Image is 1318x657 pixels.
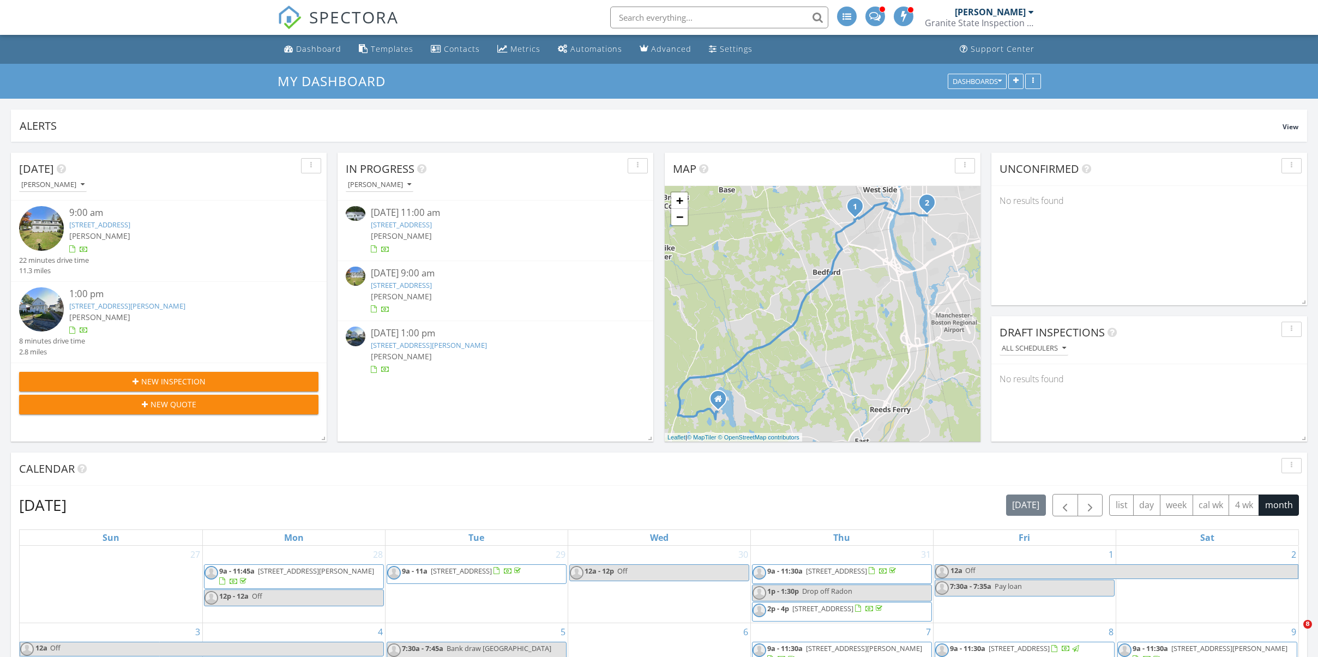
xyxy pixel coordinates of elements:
a: 9a - 11:30a [STREET_ADDRESS] [950,643,1081,653]
button: Previous month [1052,494,1078,516]
div: All schedulers [1002,345,1066,352]
span: View [1283,122,1298,131]
div: 11.3 miles [19,266,89,276]
a: Advanced [635,39,696,59]
a: 9a - 11:30a [STREET_ADDRESS] [752,564,932,584]
a: 1:00 pm [STREET_ADDRESS][PERSON_NAME] [PERSON_NAME] 8 minutes drive time 2.8 miles [19,287,318,357]
span: Off [617,566,628,576]
a: Go to August 2, 2025 [1289,546,1298,563]
span: [PERSON_NAME] [69,231,130,241]
span: 12a [950,565,963,578]
span: 12a - 12p [585,566,614,576]
div: 9:00 am [69,206,294,220]
img: The Best Home Inspection Software - Spectora [278,5,302,29]
div: No results found [991,364,1307,394]
span: [PERSON_NAME] [69,312,130,322]
div: No results found [991,186,1307,215]
button: New Quote [19,395,318,414]
img: default-user-f0147aede5fd5fa78ca7ade42f37bd4542148d508eef1c3d3ea960f66861d68b.jpg [20,642,34,656]
div: [DATE] 9:00 am [371,267,621,280]
button: list [1109,495,1134,516]
div: Contacts [444,44,480,54]
div: Metrics [510,44,540,54]
span: Bank draw [GEOGRAPHIC_DATA] [447,643,551,653]
img: default-user-f0147aede5fd5fa78ca7ade42f37bd4542148d508eef1c3d3ea960f66861d68b.jpg [935,643,949,657]
span: 9a - 11:30a [950,643,985,653]
a: [STREET_ADDRESS][PERSON_NAME] [371,340,487,350]
a: [DATE] 1:00 pm [STREET_ADDRESS][PERSON_NAME] [PERSON_NAME] [346,327,645,375]
a: Go to July 28, 2025 [371,546,385,563]
img: default-user-f0147aede5fd5fa78ca7ade42f37bd4542148d508eef1c3d3ea960f66861d68b.jpg [935,581,949,595]
span: Off [252,591,262,601]
button: 4 wk [1229,495,1259,516]
div: [DATE] 11:00 am [371,206,621,220]
a: Go to August 4, 2025 [376,623,385,641]
img: default-user-f0147aede5fd5fa78ca7ade42f37bd4542148d508eef1c3d3ea960f66861d68b.jpg [935,565,949,578]
a: Go to August 3, 2025 [193,623,202,641]
img: default-user-f0147aede5fd5fa78ca7ade42f37bd4542148d508eef1c3d3ea960f66861d68b.jpg [753,586,766,600]
a: Go to July 27, 2025 [188,546,202,563]
a: Automations (Advanced) [553,39,627,59]
div: [PERSON_NAME] [955,7,1026,17]
img: default-user-f0147aede5fd5fa78ca7ade42f37bd4542148d508eef1c3d3ea960f66861d68b.jpg [204,566,218,580]
a: [STREET_ADDRESS] [371,280,432,290]
span: In Progress [346,161,414,176]
div: Support Center [971,44,1034,54]
a: 9a - 11:30a [STREET_ADDRESS] [767,566,898,576]
span: [DATE] [19,161,54,176]
i: 1 [853,203,857,211]
span: 2p - 4p [767,604,789,613]
span: 9a - 11a [402,566,428,576]
a: Thursday [831,530,852,545]
div: [PERSON_NAME] [21,181,85,189]
a: [STREET_ADDRESS] [69,220,130,230]
a: [STREET_ADDRESS][PERSON_NAME] [69,301,185,311]
span: SPECTORA [309,5,399,28]
span: [STREET_ADDRESS] [806,566,867,576]
a: Dashboard [280,39,346,59]
span: 1p - 1:30p [767,586,799,596]
a: Zoom in [671,192,688,209]
a: © MapTiler [687,434,717,441]
span: Drop off Radon [802,586,852,596]
div: Granite State Inspection Services, LLC [925,17,1034,28]
td: Go to July 27, 2025 [20,546,202,623]
a: Go to August 1, 2025 [1106,546,1116,563]
span: Pay loan [995,581,1022,591]
img: streetview [346,267,365,286]
img: default-user-f0147aede5fd5fa78ca7ade42f37bd4542148d508eef1c3d3ea960f66861d68b.jpg [753,643,766,657]
h2: [DATE] [19,494,67,516]
div: [PERSON_NAME] [348,181,411,189]
div: Settings [720,44,753,54]
img: default-user-f0147aede5fd5fa78ca7ade42f37bd4542148d508eef1c3d3ea960f66861d68b.jpg [1118,643,1132,657]
a: Metrics [493,39,545,59]
button: All schedulers [1000,341,1068,356]
span: Draft Inspections [1000,325,1105,340]
a: Go to August 5, 2025 [558,623,568,641]
span: Unconfirmed [1000,161,1079,176]
span: [STREET_ADDRESS] [989,643,1050,653]
span: 9a - 11:30a [767,643,803,653]
a: [DATE] 11:00 am [STREET_ADDRESS] [PERSON_NAME] [346,206,645,255]
span: [STREET_ADDRESS][PERSON_NAME] [806,643,922,653]
img: 9352326%2Fcover_photos%2FQLsMlXzEizi28K3gFu7r%2Fsmall.jpeg [346,206,365,221]
a: Tuesday [466,530,486,545]
a: Go to July 31, 2025 [919,546,933,563]
a: 2p - 4p [STREET_ADDRESS] [767,604,884,613]
a: Monday [282,530,306,545]
td: Go to July 29, 2025 [385,546,568,623]
button: month [1259,495,1299,516]
div: [DATE] 1:00 pm [371,327,621,340]
button: cal wk [1193,495,1230,516]
button: [PERSON_NAME] [346,178,413,192]
img: default-user-f0147aede5fd5fa78ca7ade42f37bd4542148d508eef1c3d3ea960f66861d68b.jpg [753,566,766,580]
a: 9a - 11:45a [STREET_ADDRESS][PERSON_NAME] [219,566,374,586]
span: 12p - 12a [219,591,249,601]
span: Map [673,161,696,176]
a: SPECTORA [278,15,399,38]
span: 9a - 11:45a [219,566,255,576]
a: Go to August 8, 2025 [1106,623,1116,641]
button: New Inspection [19,372,318,391]
span: 8 [1303,620,1312,629]
a: © OpenStreetMap contributors [718,434,799,441]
